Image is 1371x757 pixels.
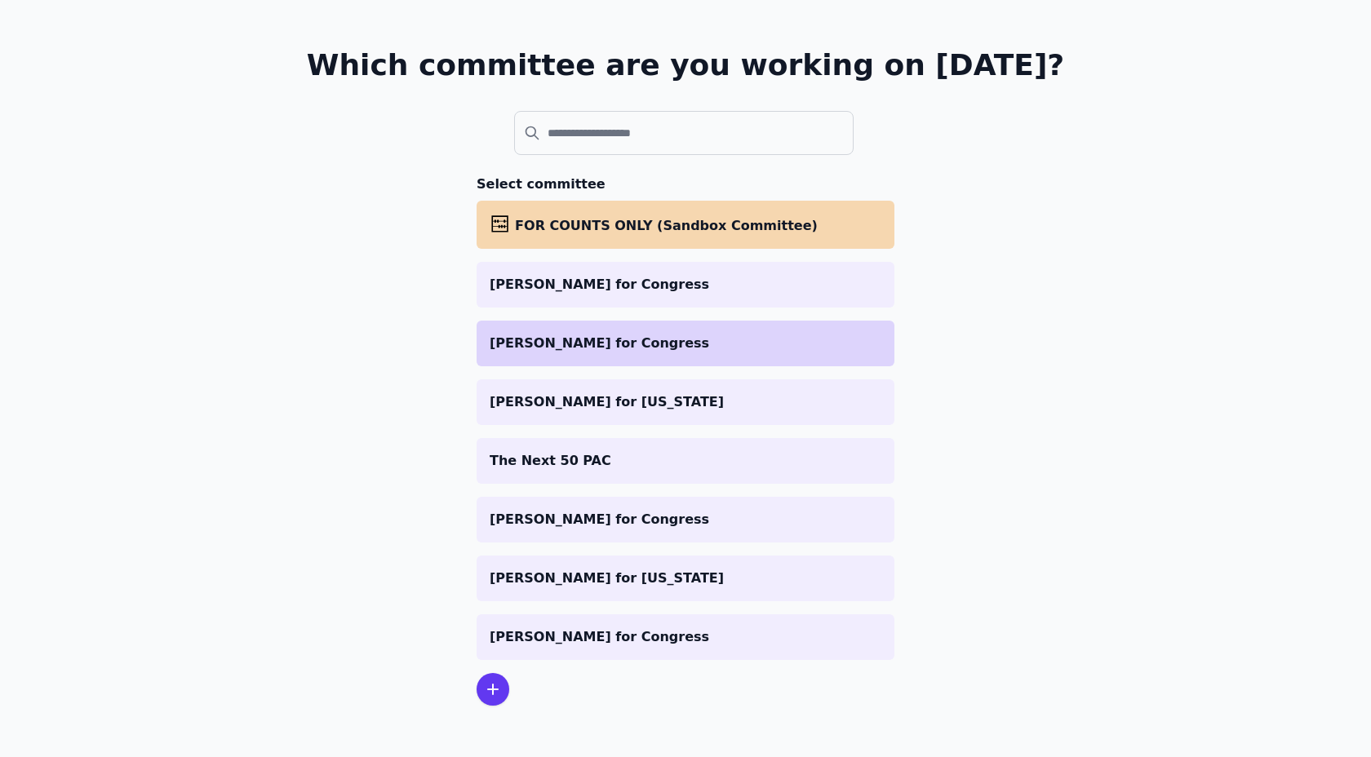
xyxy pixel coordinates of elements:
p: [PERSON_NAME] for [US_STATE] [490,569,881,588]
span: FOR COUNTS ONLY (Sandbox Committee) [515,218,818,233]
p: [PERSON_NAME] for Congress [490,275,881,294]
p: [PERSON_NAME] for Congress [490,334,881,353]
p: [PERSON_NAME] for Congress [490,627,881,647]
a: [PERSON_NAME] for Congress [477,497,894,542]
h1: Which committee are you working on [DATE]? [307,49,1065,82]
p: The Next 50 PAC [490,451,881,471]
a: [PERSON_NAME] for Congress [477,321,894,366]
a: FOR COUNTS ONLY (Sandbox Committee) [477,201,894,249]
p: [PERSON_NAME] for Congress [490,510,881,529]
p: [PERSON_NAME] for [US_STATE] [490,392,881,412]
a: [PERSON_NAME] for Congress [477,614,894,660]
a: [PERSON_NAME] for Congress [477,262,894,308]
h3: Select committee [477,175,894,194]
a: [PERSON_NAME] for [US_STATE] [477,379,894,425]
a: [PERSON_NAME] for [US_STATE] [477,556,894,601]
a: The Next 50 PAC [477,438,894,484]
